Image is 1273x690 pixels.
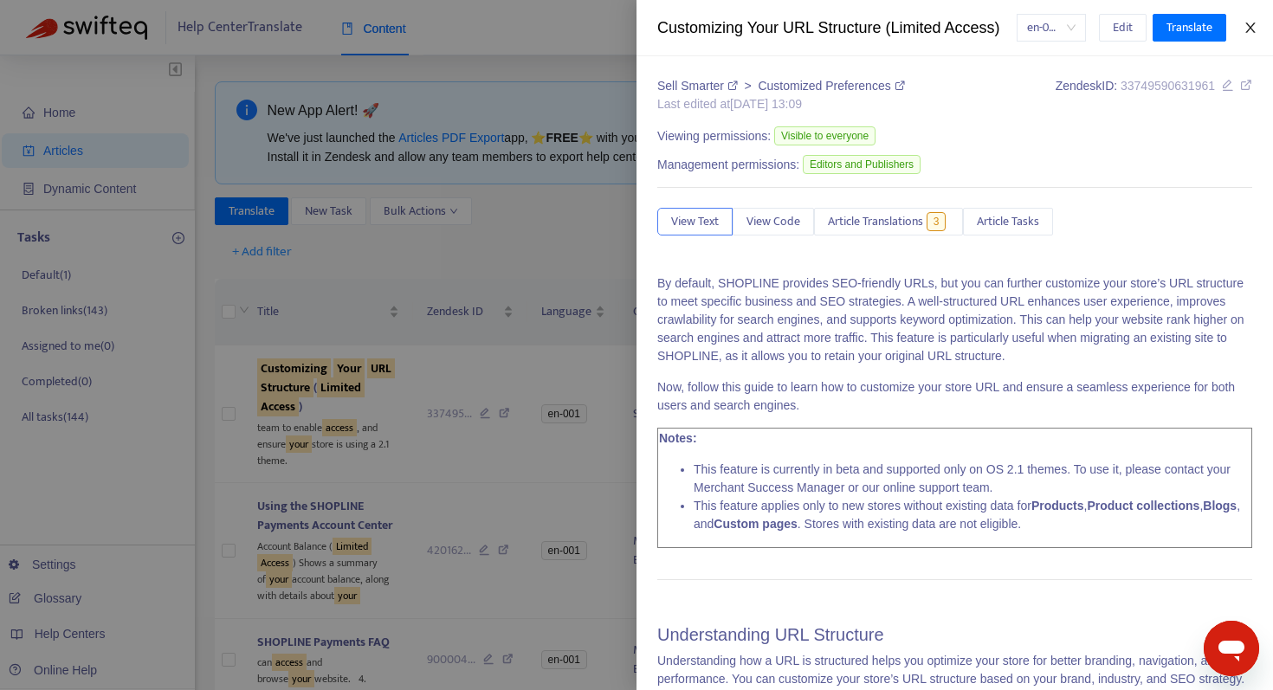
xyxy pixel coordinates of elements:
[1244,21,1257,35] span: close
[657,95,905,113] div: Last edited at [DATE] 13:09
[657,79,741,93] a: Sell Smarter
[694,461,1250,497] li: This feature is currently in beta and supported only on OS 2.1 themes. To use it, please contact ...
[977,212,1039,231] span: Article Tasks
[1203,499,1237,513] strong: Blogs
[1087,499,1199,513] strong: Product collections
[1238,20,1263,36] button: Close
[657,208,733,235] button: View Text
[659,431,697,445] strong: Notes:
[1121,79,1215,93] span: 33749590631961
[657,274,1252,365] p: By default, SHOPLINE provides SEO-friendly URLs, but you can further customize your store’s URL s...
[733,208,814,235] button: View Code
[657,378,1252,415] p: Now, follow this guide to learn how to customize your store URL and ensure a seamless experience ...
[963,208,1053,235] button: Article Tasks
[1031,499,1084,513] strong: Products
[746,212,800,231] span: View Code
[657,156,799,174] span: Management permissions:
[714,517,797,531] strong: Custom pages
[1166,18,1212,37] span: Translate
[694,497,1250,533] li: This feature applies only to new stores without existing data for , , , and . Stores with existin...
[671,212,719,231] span: View Text
[657,16,1017,40] div: Customizing Your URL Structure (Limited Access)
[774,126,876,145] span: Visible to everyone
[1099,14,1147,42] button: Edit
[828,212,923,231] span: Article Translations
[1204,621,1259,676] iframe: メッセージングウィンドウの起動ボタン、進行中の会話
[1056,77,1252,113] div: Zendesk ID:
[657,127,771,145] span: Viewing permissions:
[803,155,921,174] span: Editors and Publishers
[1153,14,1226,42] button: Translate
[1027,15,1076,41] span: en-001
[814,208,963,235] button: Article Translations3
[758,79,904,93] a: Customized Preferences
[657,77,905,95] div: >
[1113,18,1133,37] span: Edit
[657,624,1252,645] h2: Understanding URL Structure
[927,212,947,231] span: 3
